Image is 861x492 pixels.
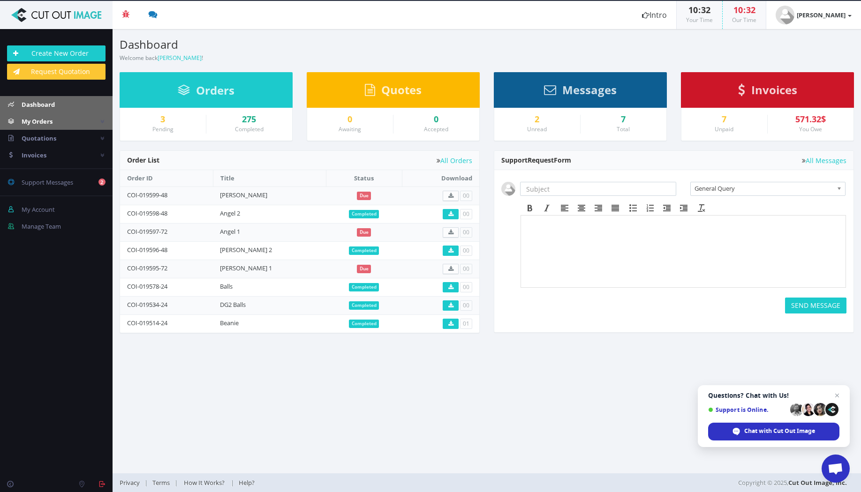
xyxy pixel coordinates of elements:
a: [PERSON_NAME] [766,1,861,29]
a: COI-019597-72 [127,227,167,236]
span: Support is Online. [708,406,787,413]
a: Messages [544,88,617,96]
small: Our Time [732,16,756,24]
a: COI-019578-24 [127,282,167,291]
a: Invoices [738,88,797,96]
span: Request [528,156,554,164]
a: Open chat [822,455,850,483]
a: [PERSON_NAME] 2 [220,246,272,254]
a: Beanie [220,319,239,327]
small: Unread [527,125,547,133]
a: Privacy [120,478,144,487]
a: Intro [633,1,676,29]
small: Completed [235,125,264,133]
a: COI-019514-24 [127,319,167,327]
a: [PERSON_NAME] [220,191,267,199]
a: 275 [213,115,286,124]
span: Completed [349,301,379,310]
span: Messages [562,82,617,97]
span: Invoices [22,151,46,159]
div: Italic [538,202,555,214]
iframe: Rich Text Area. Press ALT-F9 for menu. Press ALT-F10 for toolbar. Press ALT-0 for help [521,216,846,287]
a: 0 [314,115,386,124]
a: COI-019534-24 [127,300,167,309]
div: Align left [556,202,573,214]
span: 10 [733,4,743,15]
span: 10 [688,4,698,15]
div: Align right [590,202,607,214]
a: COI-019599-48 [127,191,167,199]
a: [PERSON_NAME] 1 [220,264,272,272]
a: Help? [234,478,259,487]
a: COI-019595-72 [127,264,167,272]
small: Unpaid [715,125,733,133]
a: Request Quotation [7,64,106,80]
small: Welcome back ! [120,54,203,62]
a: Create New Order [7,45,106,61]
span: Due [357,228,371,237]
b: 2 [98,179,106,186]
div: Align center [573,202,590,214]
a: Balls [220,282,233,291]
a: All Orders [437,157,472,164]
span: Chat with Cut Out Image [744,427,815,435]
small: Accepted [424,125,448,133]
span: Questions? Chat with Us! [708,392,839,399]
span: Quotations [22,134,56,142]
a: 0 [400,115,473,124]
th: Download [402,170,479,186]
a: Quotes [365,88,422,96]
span: General Query [695,182,833,194]
a: [PERSON_NAME] [158,54,202,62]
a: Terms [148,478,174,487]
small: Awaiting [339,125,361,133]
div: Numbered list [642,202,658,214]
span: My Orders [22,117,53,126]
th: Title [213,170,326,186]
small: Pending [152,125,174,133]
a: 3 [127,115,199,124]
a: COI-019596-48 [127,246,167,254]
img: Cut Out Image [7,8,106,22]
span: Due [357,192,371,200]
a: Angel 2 [220,209,240,217]
span: Due [357,265,371,273]
img: user_default.jpg [501,182,515,196]
span: 32 [746,4,755,15]
span: Support Form [501,156,571,164]
div: Increase indent [675,202,692,214]
span: Invoices [751,82,797,97]
div: 571.32$ [775,115,847,124]
div: Decrease indent [658,202,675,214]
div: Justify [607,202,624,214]
th: Status [326,170,402,186]
span: Quotes [381,82,422,97]
span: Manage Team [22,222,61,231]
a: DG2 Balls [220,300,246,309]
div: 7 [588,115,660,124]
span: Support Messages [22,178,73,186]
a: Orders [178,88,234,97]
a: How It Works? [178,478,231,487]
span: Chat with Cut Out Image [708,423,839,440]
span: Order List [127,156,159,164]
img: user_default.jpg [776,6,794,24]
span: My Account [22,205,55,214]
button: SEND MESSAGE [785,298,846,313]
strong: [PERSON_NAME] [797,11,846,19]
span: Orders [196,82,234,98]
a: COI-019598-48 [127,209,167,217]
th: Order ID [120,170,213,186]
a: 2 [501,115,573,124]
input: Subject [520,182,676,196]
div: Bold [521,202,538,214]
span: : [698,4,701,15]
span: Completed [349,320,379,328]
small: You Owe [799,125,822,133]
a: All Messages [802,157,846,164]
small: Total [617,125,630,133]
a: Angel 1 [220,227,240,236]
